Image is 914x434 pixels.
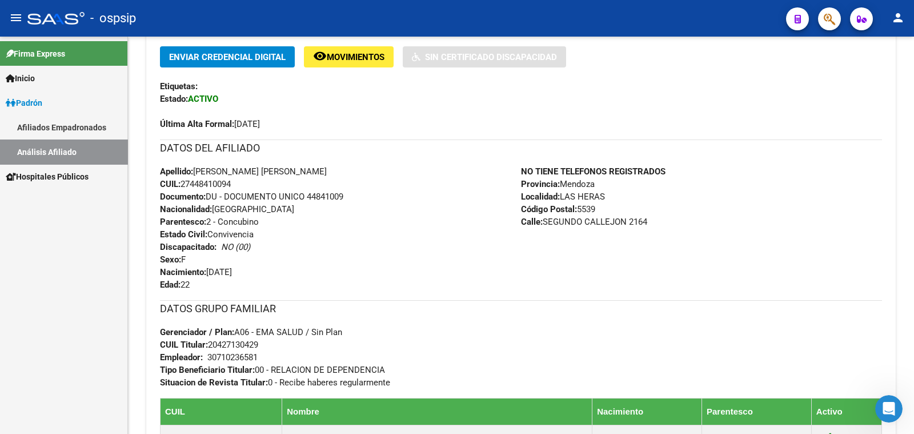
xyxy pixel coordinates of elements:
[160,217,259,227] span: 2 - Concubino
[6,72,35,85] span: Inicio
[160,94,188,104] strong: Estado:
[701,398,811,425] th: Parentesco
[160,179,181,189] strong: CUIL:
[169,52,286,62] span: Enviar Credencial Digital
[160,280,181,290] strong: Edad:
[160,242,217,252] strong: Discapacitado:
[521,217,543,227] strong: Calle:
[188,94,218,104] strong: ACTIVO
[425,52,557,62] span: Sin Certificado Discapacidad
[160,365,385,375] span: 00 - RELACION DE DEPENDENCIA
[521,217,647,227] span: SEGUNDO CALLEJON 2164
[891,11,905,25] mat-icon: person
[160,179,231,189] span: 27448410094
[160,204,294,214] span: [GEOGRAPHIC_DATA]
[875,395,903,423] iframe: Intercom live chat
[160,267,232,277] span: [DATE]
[9,11,23,25] mat-icon: menu
[521,179,560,189] strong: Provincia:
[160,217,206,227] strong: Parentesco:
[160,81,198,91] strong: Etiquetas:
[160,280,190,290] span: 22
[160,119,260,129] span: [DATE]
[90,6,136,31] span: - ospsip
[327,52,384,62] span: Movimientos
[160,267,206,277] strong: Nacimiento:
[282,398,592,425] th: Nombre
[160,204,212,214] strong: Nacionalidad:
[207,351,258,364] div: 30710236581
[6,47,65,60] span: Firma Express
[160,254,181,265] strong: Sexo:
[160,229,207,240] strong: Estado Civil:
[6,170,89,183] span: Hospitales Públicos
[160,254,186,265] span: F
[160,377,268,388] strong: Situacion de Revista Titular:
[160,327,342,337] span: A06 - EMA SALUD / Sin Plan
[811,398,881,425] th: Activo
[160,365,255,375] strong: Tipo Beneficiario Titular:
[160,166,193,177] strong: Apellido:
[313,49,327,63] mat-icon: remove_red_eye
[521,204,595,214] span: 5539
[160,229,254,240] span: Convivencia
[161,398,282,425] th: CUIL
[160,327,234,337] strong: Gerenciador / Plan:
[521,179,595,189] span: Mendoza
[521,192,605,202] span: LAS HERAS
[160,140,882,156] h3: DATOS DEL AFILIADO
[304,46,394,67] button: Movimientos
[592,398,702,425] th: Nacimiento
[403,46,566,67] button: Sin Certificado Discapacidad
[221,242,250,252] i: NO (00)
[160,377,390,388] span: 0 - Recibe haberes regularmente
[521,204,577,214] strong: Código Postal:
[160,46,295,67] button: Enviar Credencial Digital
[6,97,42,109] span: Padrón
[160,166,327,177] span: [PERSON_NAME] [PERSON_NAME]
[160,192,206,202] strong: Documento:
[160,340,208,350] strong: CUIL Titular:
[160,119,234,129] strong: Última Alta Formal:
[521,192,560,202] strong: Localidad:
[160,301,882,317] h3: DATOS GRUPO FAMILIAR
[160,340,258,350] span: 20427130429
[160,352,203,363] strong: Empleador:
[160,192,343,202] span: DU - DOCUMENTO UNICO 44841009
[521,166,666,177] strong: NO TIENE TELEFONOS REGISTRADOS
